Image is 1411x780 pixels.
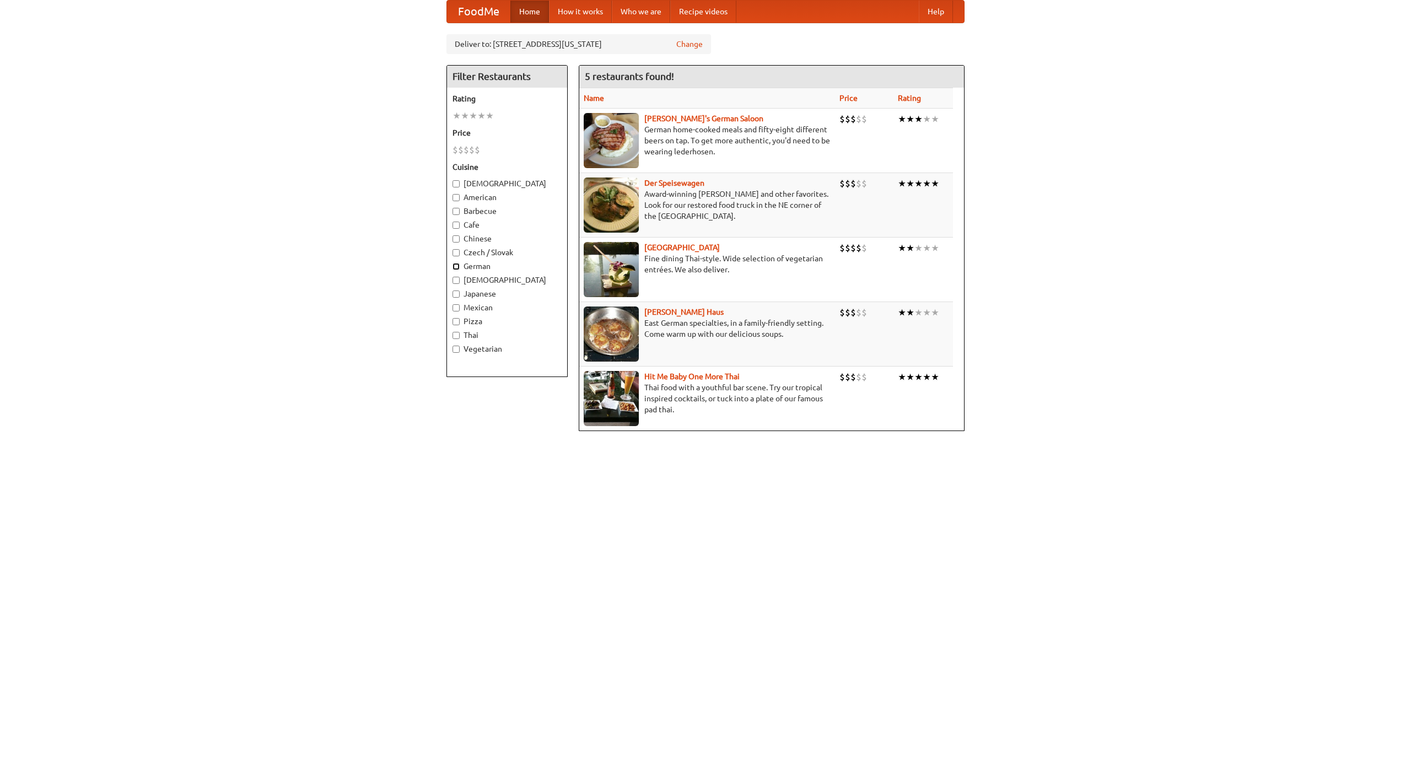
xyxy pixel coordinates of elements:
a: [PERSON_NAME]'s German Saloon [644,114,763,123]
li: $ [861,113,867,125]
li: ★ [898,113,906,125]
li: $ [850,242,856,254]
input: Chinese [453,235,460,243]
a: Help [919,1,953,23]
li: $ [856,242,861,254]
a: Home [510,1,549,23]
h5: Price [453,127,562,138]
p: Fine dining Thai-style. Wide selection of vegetarian entrées. We also deliver. [584,253,831,275]
b: Hit Me Baby One More Thai [644,372,740,381]
a: Who we are [612,1,670,23]
li: $ [845,242,850,254]
a: Change [676,39,703,50]
a: FoodMe [447,1,510,23]
li: $ [850,177,856,190]
li: ★ [906,306,914,319]
input: Cafe [453,222,460,229]
li: $ [845,306,850,319]
input: Barbecue [453,208,460,215]
li: $ [850,306,856,319]
h4: Filter Restaurants [447,66,567,88]
li: ★ [906,371,914,383]
li: ★ [898,177,906,190]
label: Barbecue [453,206,562,217]
li: ★ [914,113,923,125]
label: [DEMOGRAPHIC_DATA] [453,275,562,286]
label: [DEMOGRAPHIC_DATA] [453,178,562,189]
a: Rating [898,94,921,103]
img: kohlhaus.jpg [584,306,639,362]
li: ★ [931,306,939,319]
li: $ [861,371,867,383]
li: $ [839,371,845,383]
li: ★ [923,113,931,125]
li: $ [845,113,850,125]
li: $ [839,177,845,190]
li: $ [850,113,856,125]
li: ★ [469,110,477,122]
ng-pluralize: 5 restaurants found! [585,71,674,82]
a: [PERSON_NAME] Haus [644,308,724,316]
label: German [453,261,562,272]
li: ★ [914,306,923,319]
li: $ [861,177,867,190]
li: ★ [906,113,914,125]
li: $ [839,113,845,125]
li: $ [464,144,469,156]
a: How it works [549,1,612,23]
input: Mexican [453,304,460,311]
li: $ [839,242,845,254]
li: $ [850,371,856,383]
label: American [453,192,562,203]
li: ★ [906,242,914,254]
li: $ [845,371,850,383]
input: Thai [453,332,460,339]
input: Japanese [453,291,460,298]
label: Pizza [453,316,562,327]
li: $ [856,371,861,383]
input: Pizza [453,318,460,325]
li: ★ [898,242,906,254]
li: $ [469,144,475,156]
li: $ [453,144,458,156]
li: ★ [931,371,939,383]
li: ★ [923,306,931,319]
li: $ [856,113,861,125]
label: Thai [453,330,562,341]
div: Deliver to: [STREET_ADDRESS][US_STATE] [446,34,711,54]
li: ★ [906,177,914,190]
li: ★ [914,371,923,383]
input: German [453,263,460,270]
li: ★ [461,110,469,122]
li: $ [856,177,861,190]
p: German home-cooked meals and fifty-eight different beers on tap. To get more authentic, you'd nee... [584,124,831,157]
li: $ [458,144,464,156]
label: Vegetarian [453,343,562,354]
li: ★ [914,242,923,254]
p: East German specialties, in a family-friendly setting. Come warm up with our delicious soups. [584,318,831,340]
img: speisewagen.jpg [584,177,639,233]
li: ★ [453,110,461,122]
label: Mexican [453,302,562,313]
input: [DEMOGRAPHIC_DATA] [453,180,460,187]
li: $ [856,306,861,319]
img: satay.jpg [584,242,639,297]
li: $ [475,144,480,156]
a: Der Speisewagen [644,179,704,187]
li: ★ [486,110,494,122]
li: $ [845,177,850,190]
label: Czech / Slovak [453,247,562,258]
h5: Rating [453,93,562,104]
a: Price [839,94,858,103]
a: [GEOGRAPHIC_DATA] [644,243,720,252]
input: [DEMOGRAPHIC_DATA] [453,277,460,284]
label: Chinese [453,233,562,244]
label: Japanese [453,288,562,299]
li: ★ [923,242,931,254]
li: ★ [898,306,906,319]
input: American [453,194,460,201]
